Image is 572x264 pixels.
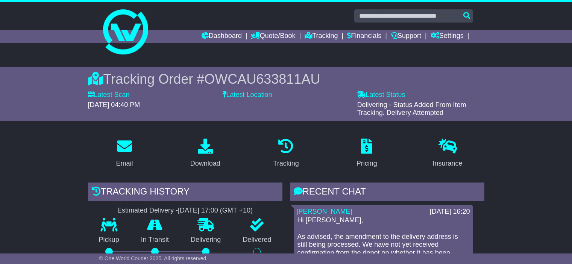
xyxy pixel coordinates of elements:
[88,91,130,99] label: Latest Scan
[202,30,242,43] a: Dashboard
[180,236,232,244] p: Delivering
[268,136,303,171] a: Tracking
[357,158,377,169] div: Pricing
[357,101,466,117] span: Delivering - Status Added From Item Tracking. Delivery Attempted
[290,183,484,203] div: RECENT CHAT
[88,207,282,215] div: Estimated Delivery -
[130,236,180,244] p: In Transit
[273,158,299,169] div: Tracking
[352,136,382,171] a: Pricing
[431,30,464,43] a: Settings
[111,136,138,171] a: Email
[347,30,381,43] a: Financials
[178,207,253,215] div: [DATE] 17:00 (GMT +10)
[251,30,295,43] a: Quote/Book
[88,101,140,109] span: [DATE] 04:40 PM
[185,136,225,171] a: Download
[88,183,282,203] div: Tracking history
[305,30,338,43] a: Tracking
[223,91,272,99] label: Latest Location
[232,236,282,244] p: Delivered
[433,158,463,169] div: Insurance
[428,136,467,171] a: Insurance
[204,71,320,87] span: OWCAU633811AU
[88,236,130,244] p: Pickup
[190,158,220,169] div: Download
[357,91,405,99] label: Latest Status
[391,30,421,43] a: Support
[430,208,470,216] div: [DATE] 16:20
[88,71,484,87] div: Tracking Order #
[297,208,352,215] a: [PERSON_NAME]
[99,255,208,261] span: © One World Courier 2025. All rights reserved.
[116,158,133,169] div: Email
